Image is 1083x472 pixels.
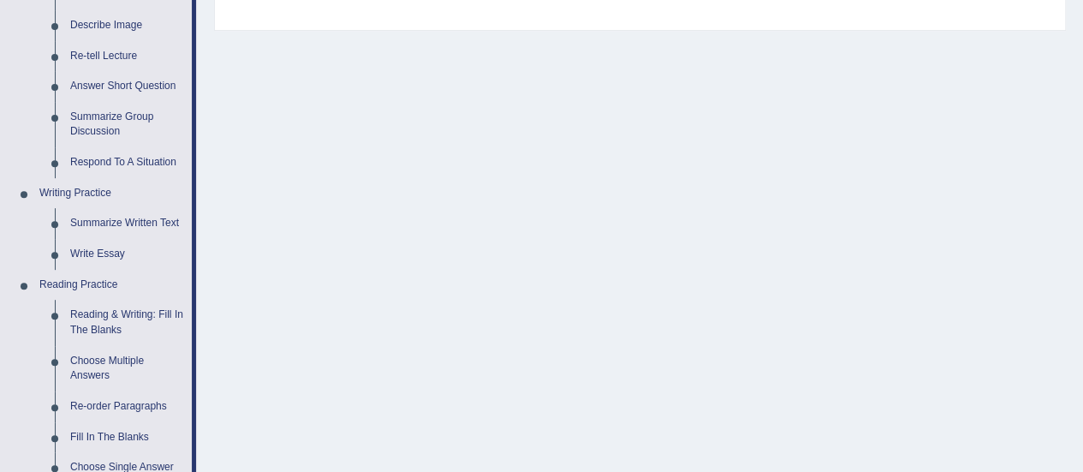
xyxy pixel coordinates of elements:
[62,71,192,102] a: Answer Short Question
[32,178,192,209] a: Writing Practice
[62,10,192,41] a: Describe Image
[32,270,192,301] a: Reading Practice
[62,300,192,345] a: Reading & Writing: Fill In The Blanks
[62,391,192,422] a: Re-order Paragraphs
[62,208,192,239] a: Summarize Written Text
[62,422,192,453] a: Fill In The Blanks
[62,346,192,391] a: Choose Multiple Answers
[62,147,192,178] a: Respond To A Situation
[62,239,192,270] a: Write Essay
[62,102,192,147] a: Summarize Group Discussion
[62,41,192,72] a: Re-tell Lecture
